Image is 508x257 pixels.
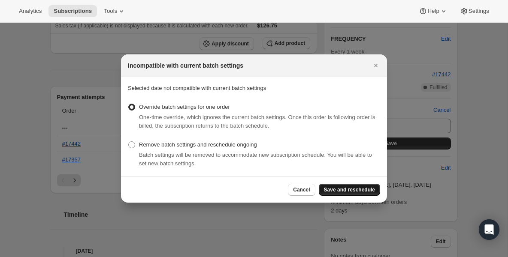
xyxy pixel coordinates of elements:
button: Analytics [14,5,47,17]
span: One-time override, which ignores the current batch settings. Once this order is following order i... [139,114,375,129]
h2: Incompatible with current batch settings [128,61,243,70]
span: Remove batch settings and reschedule ongoing [139,141,257,148]
button: Settings [455,5,494,17]
button: Help [414,5,453,17]
span: Selected date not compatible with current batch settings [128,85,266,91]
span: Batch settings will be removed to accommodate new subscription schedule. You will be able to set ... [139,152,372,167]
button: Cancel [288,184,315,196]
span: Tools [104,8,117,15]
span: Subscriptions [54,8,92,15]
span: Cancel [293,186,310,193]
div: Open Intercom Messenger [479,219,499,240]
span: Analytics [19,8,42,15]
span: Save and reschedule [324,186,375,193]
button: Subscriptions [48,5,97,17]
span: Help [427,8,439,15]
span: Settings [469,8,489,15]
button: Tools [99,5,131,17]
button: Close [370,60,382,72]
span: Override batch settings for one order [139,104,230,110]
button: Save and reschedule [319,184,380,196]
